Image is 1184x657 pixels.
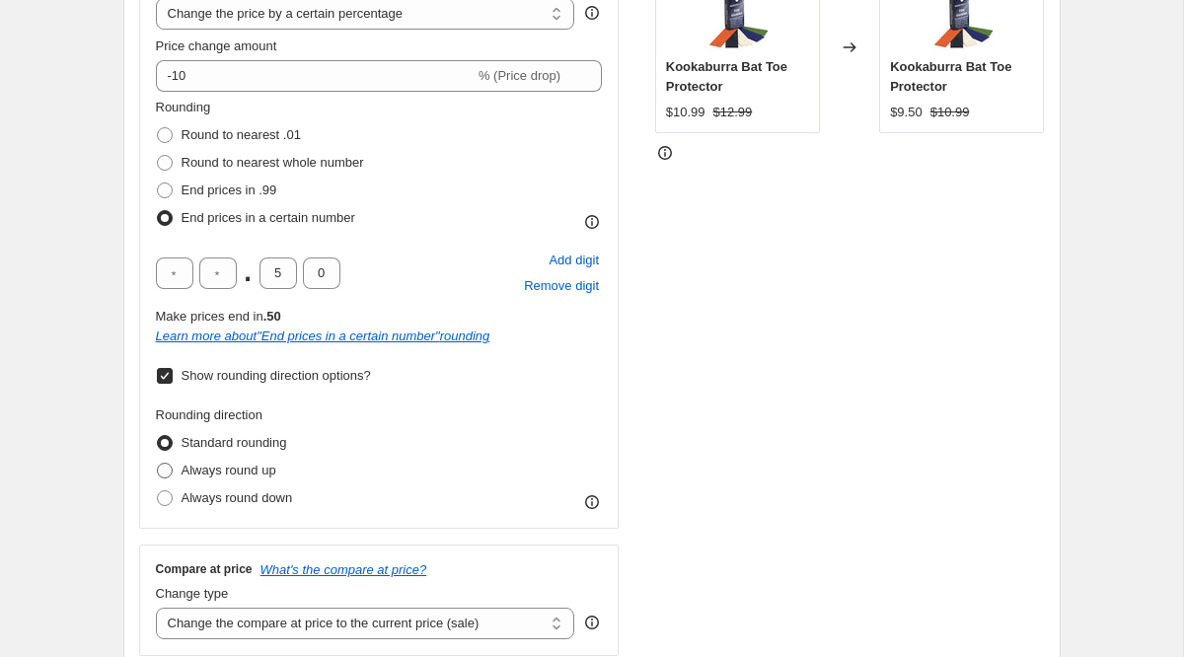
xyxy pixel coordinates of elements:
span: Kookaburra Bat Toe Protector [890,59,1011,94]
h3: Compare at price [156,561,253,577]
input: ﹡ [303,257,340,289]
span: % (Price drop) [479,68,560,83]
span: End prices in a certain number [182,210,355,225]
span: Round to nearest whole number [182,155,364,170]
span: Always round up [182,463,276,477]
b: .50 [263,309,281,324]
input: -15 [156,60,475,92]
span: Make prices end in [156,309,281,324]
button: Add placeholder [546,248,602,273]
input: ﹡ [199,257,237,289]
a: Learn more about"End prices in a certain number"rounding [156,328,490,343]
span: Standard rounding [182,435,287,450]
span: $10.99 [666,105,705,119]
div: help [582,613,602,632]
span: Remove digit [524,276,599,296]
span: $12.99 [713,105,753,119]
button: Remove placeholder [521,273,602,299]
span: Change type [156,586,229,601]
span: Rounding [156,100,211,114]
span: Add digit [549,251,599,270]
span: Price change amount [156,38,277,53]
input: ﹡ [156,257,193,289]
span: Kookaburra Bat Toe Protector [666,59,787,94]
span: Always round down [182,490,293,505]
button: What's the compare at price? [260,562,427,577]
span: Rounding direction [156,407,262,422]
span: $10.99 [930,105,970,119]
span: . [243,257,254,289]
i: Learn more about " End prices in a certain number " rounding [156,328,490,343]
span: End prices in .99 [182,182,277,197]
span: Show rounding direction options? [182,368,371,383]
input: ﹡ [259,257,297,289]
span: $9.50 [890,105,923,119]
span: Round to nearest .01 [182,127,301,142]
div: help [582,3,602,23]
